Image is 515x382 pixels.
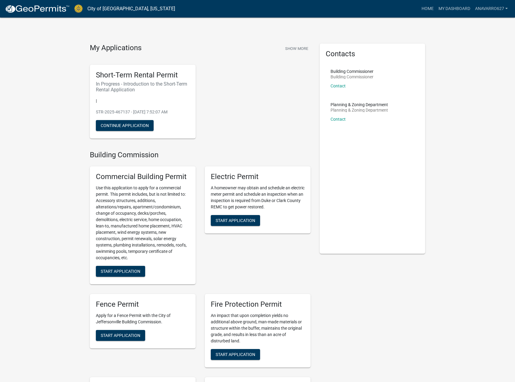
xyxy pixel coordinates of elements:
a: Home [419,3,436,15]
a: Contact [331,83,346,88]
h5: Contacts [326,50,419,58]
p: A homeowner may obtain and schedule an electric meter permit and schedule an inspection when an i... [211,185,305,210]
span: Start Application [101,333,140,338]
button: Start Application [96,330,145,341]
a: anavarro627 [473,3,510,15]
a: City of [GEOGRAPHIC_DATA], [US_STATE] [87,4,175,14]
span: Start Application [216,352,255,357]
p: Planning & Zoning Department [331,103,388,107]
p: Building Commissioner [331,69,373,73]
button: Start Application [211,349,260,360]
p: Use this application to apply for a commercial permit. This permit includes, but is not limited t... [96,185,190,261]
button: Continue Application [96,120,154,131]
h4: Building Commission [90,151,311,159]
p: An impact that upon completion yields no additional above ground, man-made materials or structure... [211,312,305,344]
button: Start Application [96,266,145,277]
span: Start Application [101,269,140,274]
h4: My Applications [90,44,142,53]
span: Start Application [216,218,255,223]
h6: In Progress - Introduction to the Short-Term Rental Application [96,81,190,93]
img: City of Jeffersonville, Indiana [74,5,83,13]
p: STR-2025-467137 - [DATE] 7:52:07 AM [96,109,190,115]
p: Building Commissioner [331,75,373,79]
h5: Fire Protection Permit [211,300,305,309]
h5: Short-Term Rental Permit [96,71,190,80]
p: Apply for a Fence Permit with the City of Jeffersonville Building Commission. [96,312,190,325]
h5: Fence Permit [96,300,190,309]
h5: Electric Permit [211,172,305,181]
p: | [96,98,190,104]
p: Planning & Zoning Department [331,108,388,112]
h5: Commercial Building Permit [96,172,190,181]
a: My Dashboard [436,3,473,15]
button: Show More [283,44,311,54]
button: Start Application [211,215,260,226]
a: Contact [331,117,346,122]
